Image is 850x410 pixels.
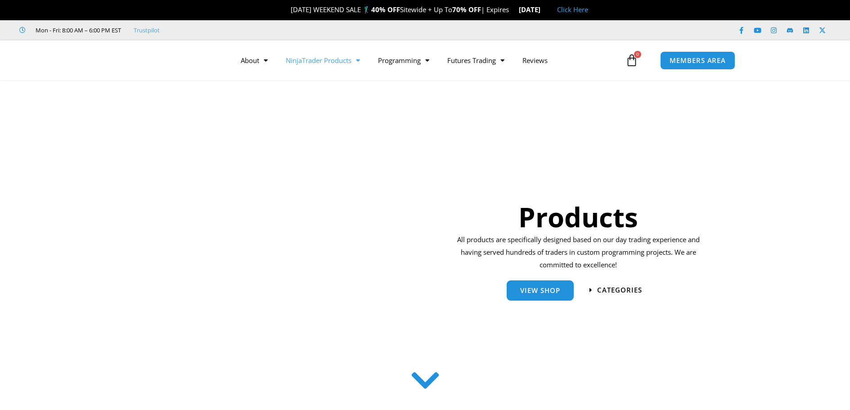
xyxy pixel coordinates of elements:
a: Click Here [557,5,588,14]
a: Futures Trading [438,50,513,71]
a: Programming [369,50,438,71]
span: Mon - Fri: 8:00 AM – 6:00 PM EST [33,25,121,36]
a: Trustpilot [134,25,160,36]
img: 🏭 [541,6,548,13]
strong: 40% OFF [371,5,400,14]
img: LogoAI | Affordable Indicators – NinjaTrader [103,44,199,77]
strong: 70% OFF [452,5,481,14]
span: View Shop [520,287,560,294]
nav: Menu [232,50,623,71]
span: [DATE] WEEKEND SALE 🏌️‍♂️ Sitewide + Up To | Expires [281,5,518,14]
span: MEMBERS AREA [670,57,726,64]
span: categories [597,287,642,293]
strong: [DATE] [519,5,548,14]
img: 🎉 [283,6,290,13]
a: NinjaTrader Products [277,50,369,71]
a: About [232,50,277,71]
a: Reviews [513,50,557,71]
img: ProductsSection scaled | Affordable Indicators – NinjaTrader [166,125,405,353]
a: View Shop [507,280,574,301]
a: 0 [612,47,652,73]
a: categories [589,287,642,293]
h1: Products [454,198,703,236]
img: ⌛ [510,6,517,13]
p: All products are specifically designed based on our day trading experience and having served hund... [454,234,703,271]
span: 0 [634,51,641,58]
a: MEMBERS AREA [660,51,735,70]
